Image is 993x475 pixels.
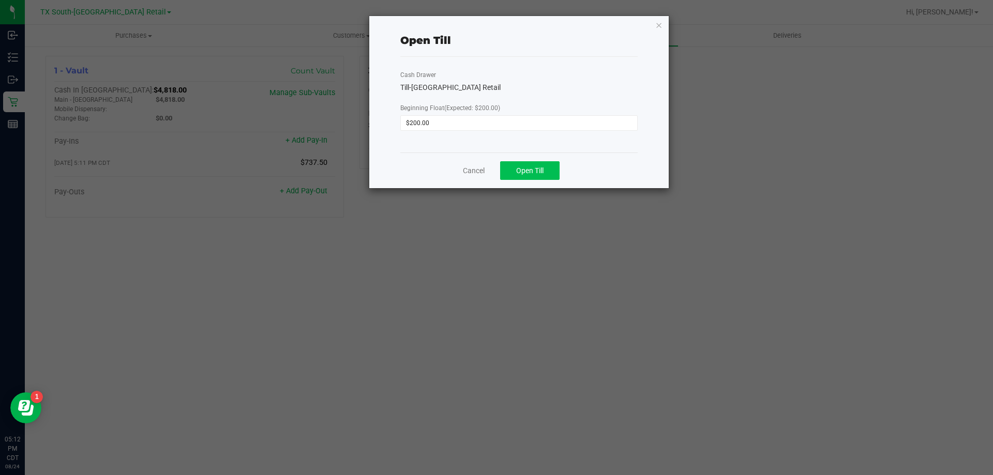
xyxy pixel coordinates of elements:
[463,165,485,176] a: Cancel
[10,392,41,423] iframe: Resource center
[400,70,436,80] label: Cash Drawer
[31,391,43,403] iframe: Resource center unread badge
[500,161,560,180] button: Open Till
[516,166,544,175] span: Open Till
[400,82,638,93] div: Till-[GEOGRAPHIC_DATA] Retail
[400,104,500,112] span: Beginning Float
[400,33,451,48] div: Open Till
[444,104,500,112] span: (Expected: $200.00)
